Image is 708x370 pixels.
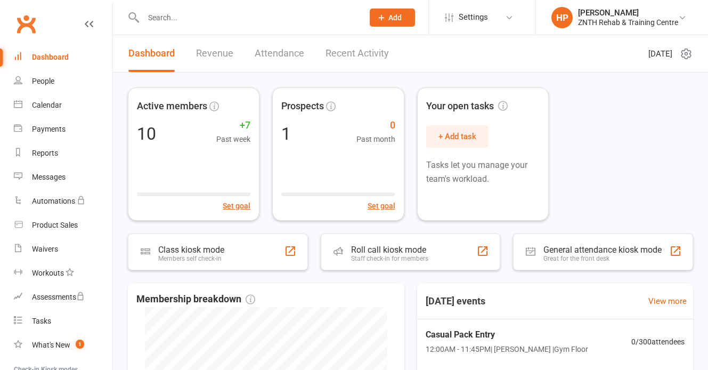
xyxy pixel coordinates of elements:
[128,35,175,72] a: Dashboard
[14,213,112,237] a: Product Sales
[14,309,112,333] a: Tasks
[417,292,494,311] h3: [DATE] events
[196,35,233,72] a: Revenue
[14,333,112,357] a: What's New1
[14,141,112,165] a: Reports
[14,189,112,213] a: Automations
[14,45,112,69] a: Dashboard
[32,77,54,85] div: People
[543,245,662,255] div: General attendance kiosk mode
[255,35,304,72] a: Attendance
[351,255,428,262] div: Staff check-in for members
[13,11,39,37] a: Clubworx
[325,35,389,72] a: Recent Activity
[14,237,112,261] a: Waivers
[356,118,395,133] span: 0
[356,133,395,145] span: Past month
[459,5,488,29] span: Settings
[426,343,588,355] span: 12:00AM - 11:45PM | [PERSON_NAME] | Gym Floor
[578,8,678,18] div: [PERSON_NAME]
[426,125,489,148] button: + Add task
[216,133,250,145] span: Past week
[281,99,324,114] span: Prospects
[14,165,112,189] a: Messages
[216,118,250,133] span: +7
[543,255,662,262] div: Great for the front desk
[32,221,78,229] div: Product Sales
[648,295,687,308] a: View more
[14,93,112,117] a: Calendar
[223,200,250,212] button: Set goal
[368,200,395,212] button: Set goal
[32,341,70,349] div: What's New
[32,149,58,157] div: Reports
[281,125,291,142] div: 1
[137,99,207,114] span: Active members
[32,293,85,301] div: Assessments
[14,117,112,141] a: Payments
[648,47,672,60] span: [DATE]
[14,261,112,285] a: Workouts
[631,336,685,348] span: 0 / 300 attendees
[370,9,415,27] button: Add
[426,328,588,342] span: Casual Pack Entry
[32,197,75,205] div: Automations
[137,125,156,142] div: 10
[32,53,69,61] div: Dashboard
[32,245,58,253] div: Waivers
[32,125,66,133] div: Payments
[426,99,508,114] span: Your open tasks
[32,101,62,109] div: Calendar
[388,13,402,22] span: Add
[32,269,64,277] div: Workouts
[351,245,428,255] div: Roll call kiosk mode
[158,255,224,262] div: Members self check-in
[578,18,678,27] div: ZNTH Rehab & Training Centre
[140,10,356,25] input: Search...
[158,245,224,255] div: Class kiosk mode
[76,340,84,349] span: 1
[32,317,51,325] div: Tasks
[426,158,540,186] p: Tasks let you manage your team's workload.
[14,69,112,93] a: People
[136,292,255,307] span: Membership breakdown
[14,285,112,309] a: Assessments
[551,7,573,28] div: HP
[32,173,66,181] div: Messages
